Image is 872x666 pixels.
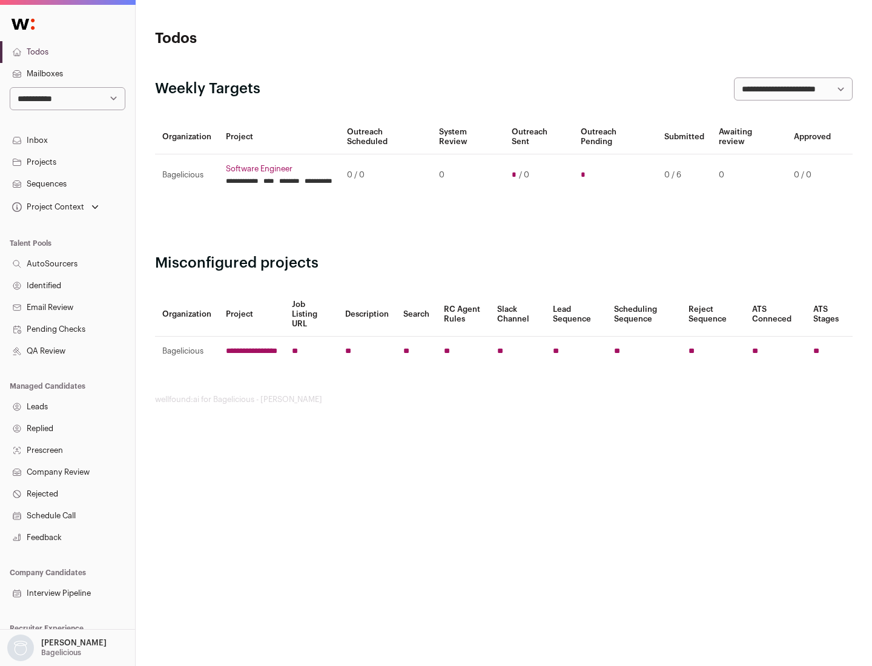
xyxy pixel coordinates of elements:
th: Project [219,120,340,154]
th: Approved [787,120,838,154]
img: Wellfound [5,12,41,36]
td: 0 / 6 [657,154,712,196]
h1: Todos [155,29,388,48]
span: / 0 [519,170,529,180]
td: Bagelicious [155,154,219,196]
th: Outreach Pending [573,120,656,154]
th: Organization [155,120,219,154]
th: Lead Sequence [546,292,607,337]
th: Outreach Scheduled [340,120,432,154]
h2: Misconfigured projects [155,254,853,273]
th: Search [396,292,437,337]
th: Project [219,292,285,337]
button: Open dropdown [10,199,101,216]
a: Software Engineer [226,164,332,174]
img: nopic.png [7,635,34,661]
button: Open dropdown [5,635,109,661]
th: Awaiting review [712,120,787,154]
div: Project Context [10,202,84,212]
th: System Review [432,120,504,154]
th: Organization [155,292,219,337]
th: Description [338,292,396,337]
th: Reject Sequence [681,292,745,337]
footer: wellfound:ai for Bagelicious - [PERSON_NAME] [155,395,853,404]
th: Submitted [657,120,712,154]
th: Job Listing URL [285,292,338,337]
h2: Weekly Targets [155,79,260,99]
th: RC Agent Rules [437,292,489,337]
th: Outreach Sent [504,120,574,154]
th: Slack Channel [490,292,546,337]
p: [PERSON_NAME] [41,638,107,648]
p: Bagelicious [41,648,81,658]
td: 0 / 0 [340,154,432,196]
td: 0 / 0 [787,154,838,196]
th: Scheduling Sequence [607,292,681,337]
td: 0 [432,154,504,196]
th: ATS Conneced [745,292,805,337]
td: Bagelicious [155,337,219,366]
th: ATS Stages [806,292,853,337]
td: 0 [712,154,787,196]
